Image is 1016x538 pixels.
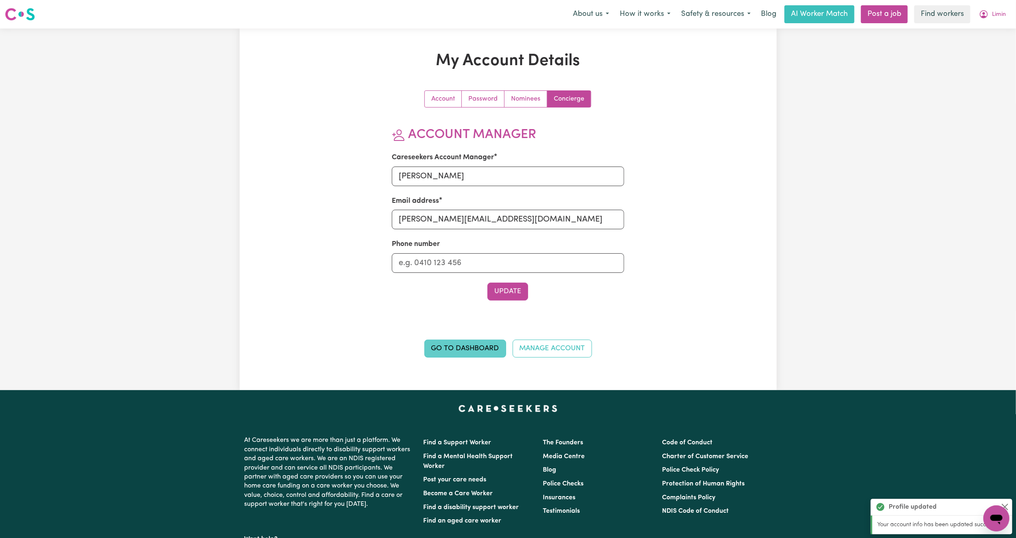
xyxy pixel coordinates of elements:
button: My Account [974,6,1011,23]
a: Become a Care Worker [424,490,493,497]
strong: Profile updated [889,502,937,512]
a: Protection of Human Rights [662,481,745,487]
a: Find a Support Worker [424,439,492,446]
a: Post your care needs [424,477,487,483]
a: Charter of Customer Service [662,453,748,460]
span: Limin [992,10,1006,19]
button: Close [1000,502,1010,512]
a: Find an aged care worker [424,518,502,524]
a: Update account manager [547,91,591,107]
a: Police Check Policy [662,467,719,473]
a: Go to Dashboard [424,340,506,358]
input: e.g. 0410 123 456 [392,253,624,273]
img: Careseekers logo [5,7,35,22]
button: About us [568,6,614,23]
a: Update your nominees [505,91,547,107]
h1: My Account Details [334,51,682,71]
label: Careseekers Account Manager [392,152,494,163]
a: Blog [756,5,781,23]
label: Email address [392,196,439,206]
a: Find a disability support worker [424,504,519,511]
p: At Careseekers we are more than just a platform. We connect individuals directly to disability su... [245,433,414,512]
label: Phone number [392,239,440,250]
a: Insurances [543,494,575,501]
input: e.g. amanda@careseekers.com.au [392,210,624,229]
input: e.g. Amanda van Eldik [392,167,624,186]
button: Safety & resources [676,6,756,23]
a: Testimonials [543,508,580,514]
button: How it works [614,6,676,23]
a: Careseekers logo [5,5,35,24]
a: Update your account [425,91,462,107]
a: Post a job [861,5,908,23]
a: Update your password [462,91,505,107]
a: Code of Conduct [662,439,712,446]
h2: Account Manager [392,127,624,143]
a: Careseekers home page [459,405,557,411]
a: Police Checks [543,481,583,487]
a: The Founders [543,439,583,446]
a: AI Worker Match [784,5,854,23]
iframe: Button to launch messaging window, conversation in progress [983,505,1009,531]
a: NDIS Code of Conduct [662,508,729,514]
a: Blog [543,467,556,473]
p: Your account info has been updated successfully [877,520,1007,529]
a: Media Centre [543,453,585,460]
a: Find a Mental Health Support Worker [424,453,513,470]
a: Complaints Policy [662,494,715,501]
a: Find workers [914,5,970,23]
button: Update [487,283,528,301]
a: Manage Account [513,340,592,358]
